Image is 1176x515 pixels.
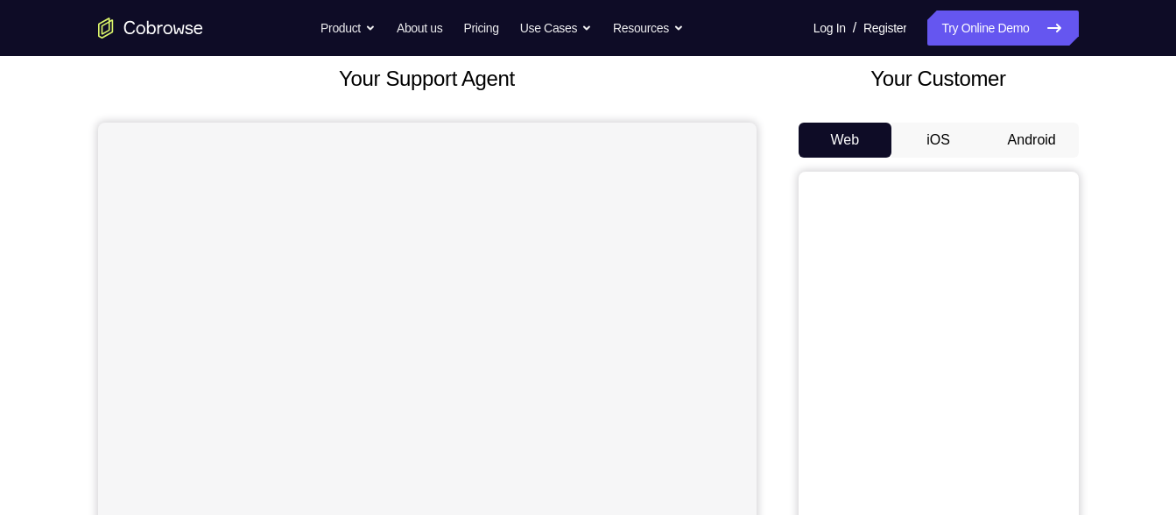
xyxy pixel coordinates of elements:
[985,123,1079,158] button: Android
[927,11,1078,46] a: Try Online Demo
[320,11,376,46] button: Product
[463,11,498,46] a: Pricing
[98,63,757,95] h2: Your Support Agent
[98,18,203,39] a: Go to the home page
[891,123,985,158] button: iOS
[397,11,442,46] a: About us
[520,11,592,46] button: Use Cases
[853,18,856,39] span: /
[799,123,892,158] button: Web
[613,11,684,46] button: Resources
[799,63,1079,95] h2: Your Customer
[863,11,906,46] a: Register
[813,11,846,46] a: Log In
